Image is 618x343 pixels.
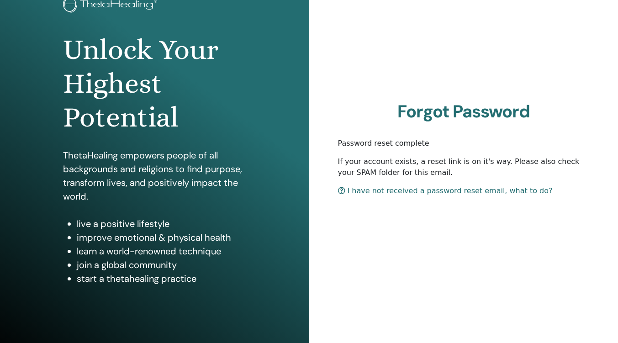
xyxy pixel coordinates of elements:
a: I have not received a password reset email, what to do? [338,186,553,195]
p: ThetaHealing empowers people of all backgrounds and religions to find purpose, transform lives, a... [63,148,246,203]
p: Password reset complete [338,138,590,149]
li: join a global community [77,258,246,272]
p: If your account exists, a reset link is on it's way. Please also check your SPAM folder for this ... [338,156,590,178]
li: improve emotional & physical health [77,231,246,244]
li: live a positive lifestyle [77,217,246,231]
li: start a thetahealing practice [77,272,246,285]
li: learn a world-renowned technique [77,244,246,258]
h2: Forgot Password [338,101,590,122]
h1: Unlock Your Highest Potential [63,33,246,135]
